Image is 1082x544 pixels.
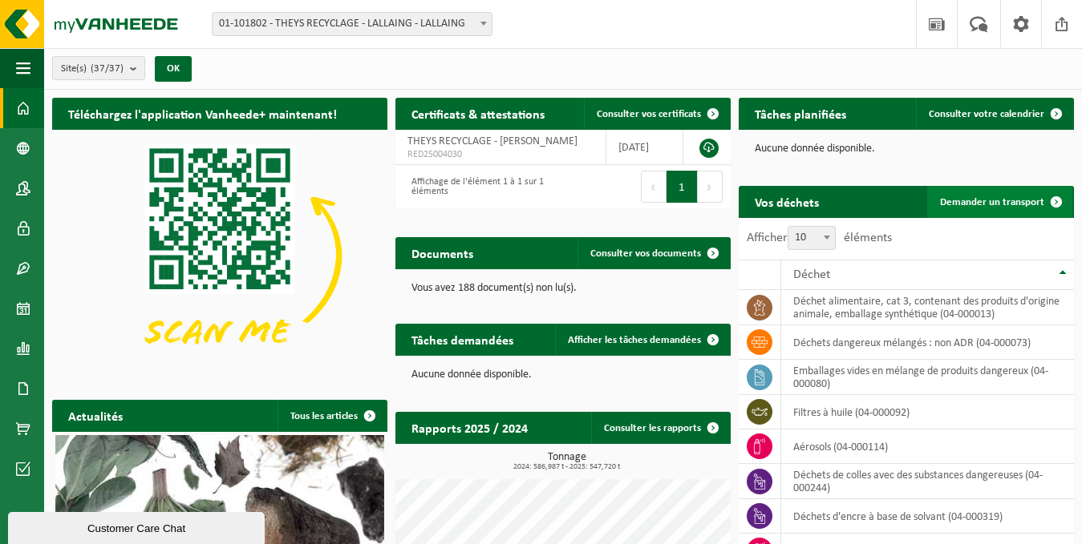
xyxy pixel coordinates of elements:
h3: Tonnage [403,452,731,471]
span: Consulter votre calendrier [929,109,1044,119]
span: Consulter vos certificats [597,109,701,119]
span: 01-101802 - THEYS RECYCLAGE - LALLAING - LALLAING [213,13,492,35]
img: Download de VHEPlus App [52,130,387,381]
span: Site(s) [61,57,124,81]
a: Consulter les rapports [591,412,729,444]
td: déchet alimentaire, cat 3, contenant des produits d'origine animale, emballage synthétique (04-00... [781,290,1074,325]
td: déchets d'encre à base de solvant (04-000319) [781,499,1074,534]
p: Vous avez 188 document(s) non lu(s). [411,283,715,294]
h2: Tâches demandées [395,324,529,355]
a: Tous les articles [278,400,386,432]
div: Affichage de l'élément 1 à 1 sur 1 éléments [403,169,555,204]
a: Consulter vos documents [577,237,729,269]
a: Consulter vos certificats [584,98,729,130]
span: Afficher les tâches demandées [568,335,701,345]
span: THEYS RECYCLAGE - [PERSON_NAME] [407,135,577,147]
span: Consulter vos documents [590,248,701,259]
button: OK [155,56,192,82]
button: Site(s)(37/37) [52,56,145,80]
td: aérosols (04-000114) [781,429,1074,464]
count: (37/37) [91,63,124,74]
p: Aucune donnée disponible. [755,143,1058,155]
h2: Tâches planifiées [739,98,862,129]
a: Afficher les tâches demandées [555,324,729,356]
h2: Documents [395,237,489,268]
h2: Certificats & attestations [395,98,561,129]
span: 2024: 586,987 t - 2025: 547,720 t [403,463,731,471]
td: déchets dangereux mélangés : non ADR (04-000073) [781,325,1074,360]
h2: Rapports 2025 / 2024 [395,412,544,443]
td: filtres à huile (04-000092) [781,395,1074,429]
button: 1 [667,171,698,203]
p: Aucune donnée disponible. [411,369,715,381]
button: Next [698,171,723,203]
span: 10 [788,227,835,249]
span: 01-101802 - THEYS RECYCLAGE - LALLAING - LALLAING [212,12,492,36]
td: emballages vides en mélange de produits dangereux (04-000080) [781,360,1074,395]
a: Consulter votre calendrier [916,98,1072,130]
label: Afficher éléments [747,232,892,244]
button: Previous [641,171,667,203]
td: [DATE] [606,130,683,165]
td: déchets de colles avec des substances dangereuses (04-000244) [781,464,1074,499]
h2: Téléchargez l'application Vanheede+ maintenant! [52,98,353,129]
span: 10 [788,226,836,250]
span: Déchet [793,268,830,281]
a: Demander un transport [927,186,1072,218]
h2: Actualités [52,400,139,431]
iframe: chat widget [8,509,268,544]
h2: Vos déchets [739,186,835,217]
span: Demander un transport [940,197,1044,208]
span: RED25004030 [407,148,594,161]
